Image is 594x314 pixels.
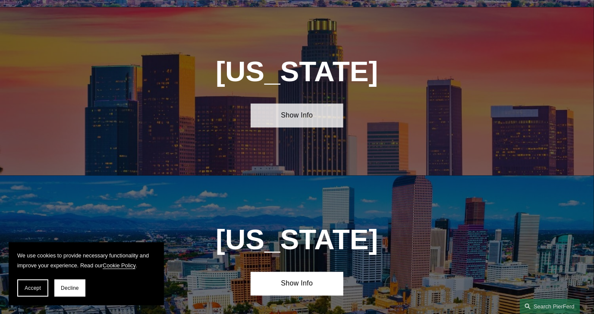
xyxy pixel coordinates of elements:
[520,299,580,314] a: Search this site
[181,56,413,88] h1: [US_STATE]
[251,104,344,128] a: Show Info
[181,224,413,256] h1: [US_STATE]
[103,263,135,269] a: Cookie Policy
[17,279,48,297] button: Accept
[9,242,164,305] section: Cookie banner
[25,285,41,291] span: Accept
[17,251,155,271] p: We use cookies to provide necessary functionality and improve your experience. Read our .
[54,279,85,297] button: Decline
[61,285,79,291] span: Decline
[251,272,344,296] a: Show Info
